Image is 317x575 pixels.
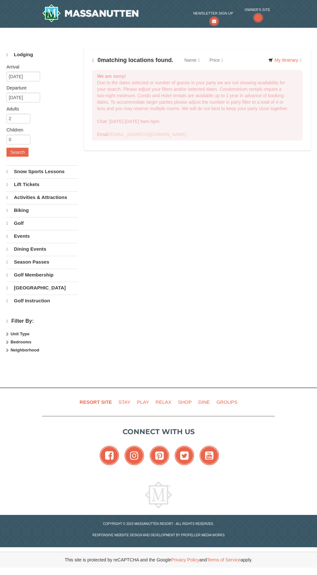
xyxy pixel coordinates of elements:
[116,395,133,409] a: Stay
[264,55,306,65] a: My Itinerary
[196,395,213,409] a: Dine
[6,191,78,204] a: Activities & Attractions
[6,330,54,335] strong: Price per Night: (USD $)
[6,318,78,324] h4: Filter By:
[11,331,29,336] strong: Unit Type
[134,395,151,409] a: Play
[145,481,172,508] img: Massanutten Resort Logo
[42,4,138,22] img: Massanutten Resort Logo
[6,148,28,157] button: Search
[93,533,225,537] a: Responsive website design and development by Propeller Media Works
[6,178,78,191] a: Lift Tickets
[37,521,280,526] p: Copyright © 2023 Massanutten Resort - All Rights Reserved.
[193,10,233,23] a: Newsletter Sign Up
[6,165,78,178] a: Snow Sports Lessons
[11,340,31,344] strong: Bedrooms
[6,295,78,307] a: Golf Instruction
[245,6,270,23] a: Owner's Site
[245,6,270,13] span: Owner's Site
[11,348,39,352] strong: Neighborhood
[171,557,199,562] a: Privacy Policy
[6,243,78,255] a: Dining Events
[193,10,233,16] span: Newsletter Sign Up
[153,395,174,409] a: Relax
[6,106,73,112] label: Adults
[65,557,252,563] span: This site is protected by reCAPTCHA and the Google and apply.
[204,54,228,67] a: Price
[6,230,78,242] a: Events
[6,204,78,216] a: Biking
[175,395,194,409] a: Shop
[6,282,78,294] a: [GEOGRAPHIC_DATA]
[6,64,73,70] label: Arrival
[6,49,78,61] a: Lodging
[207,557,241,562] a: Terms of Service
[77,395,115,409] a: Resort Site
[97,74,126,79] strong: We are sorry!
[110,132,186,137] a: [EMAIL_ADDRESS][DOMAIN_NAME]
[6,217,78,229] a: Golf
[42,426,275,437] p: Connect with us
[6,127,73,133] label: Children
[214,395,240,409] a: Groups
[180,54,204,67] a: Name
[6,85,73,91] label: Departure
[42,4,138,22] a: Massanutten Resort
[92,70,302,141] div: Due to the dates selected or number of guests in your party we are not showing availability for y...
[6,256,78,268] a: Season Passes
[6,269,78,281] a: Golf Membership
